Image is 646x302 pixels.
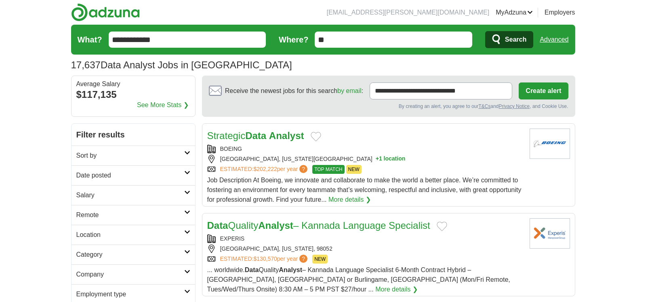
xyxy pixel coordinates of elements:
span: $202,222 [253,166,277,172]
h2: Date posted [76,171,184,180]
a: MyAdzuna [496,8,533,17]
span: ... worldwide. Quality – Kannada Language Specialist 6-Month Contract Hybrid – [GEOGRAPHIC_DATA],... [207,266,510,293]
a: by email [337,87,362,94]
a: More details ❯ [328,195,371,205]
a: StrategicData Analyst [207,130,304,141]
div: By creating an alert, you agree to our and , and Cookie Use. [209,103,568,110]
strong: Analyst [279,266,302,273]
a: T&Cs [478,103,490,109]
div: Average Salary [76,81,190,87]
span: NEW [346,165,362,174]
a: DataQualityAnalyst– Kannada Language Specialist [207,220,430,231]
button: Create alert [519,82,568,99]
div: $117,135 [76,87,190,102]
h2: Location [76,230,184,240]
span: $130,570 [253,256,277,262]
strong: Data [207,220,228,231]
a: Category [72,245,195,264]
a: ESTIMATED:$202,222per year? [220,165,309,174]
a: Advanced [540,32,568,48]
a: BOEING [220,146,242,152]
label: Where? [279,34,308,46]
span: ? [299,255,307,263]
h2: Salary [76,190,184,200]
h2: Category [76,250,184,260]
a: EXPERIS [220,235,245,242]
h2: Sort by [76,151,184,161]
a: Privacy Notice [499,103,530,109]
a: ESTIMATED:$130,570per year? [220,255,309,264]
a: Location [72,225,195,245]
li: [EMAIL_ADDRESS][PERSON_NAME][DOMAIN_NAME] [327,8,490,17]
a: Salary [72,185,195,205]
strong: Analyst [258,220,293,231]
a: See More Stats ❯ [137,100,189,110]
h2: Remote [76,210,184,220]
h2: Filter results [72,124,195,146]
h1: Data Analyst Jobs in [GEOGRAPHIC_DATA] [71,59,292,70]
span: + [376,155,379,163]
span: Search [505,32,526,48]
label: What? [78,34,102,46]
img: Experis logo [530,218,570,249]
span: NEW [312,255,328,264]
a: Date posted [72,165,195,185]
a: More details ❯ [375,285,418,294]
button: Search [485,31,533,48]
button: +1 location [376,155,406,163]
button: Add to favorite jobs [437,222,447,231]
button: Add to favorite jobs [311,132,321,141]
span: Receive the newest jobs for this search : [225,86,363,96]
span: TOP MATCH [312,165,344,174]
div: [GEOGRAPHIC_DATA], [US_STATE], 98052 [207,245,523,253]
strong: Analyst [269,130,304,141]
h2: Employment type [76,289,184,299]
img: Boeing logo [530,129,570,159]
strong: Data [245,266,259,273]
a: Employers [545,8,575,17]
a: Sort by [72,146,195,165]
a: Company [72,264,195,284]
strong: Data [245,130,266,141]
div: [GEOGRAPHIC_DATA], [US_STATE][GEOGRAPHIC_DATA] [207,155,523,163]
span: Job Description At Boeing, we innovate and collaborate to make the world a better place. We’re co... [207,177,522,203]
a: Remote [72,205,195,225]
h2: Company [76,270,184,279]
span: 17,637 [71,58,101,72]
img: Adzuna logo [71,3,140,21]
span: ? [299,165,307,173]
